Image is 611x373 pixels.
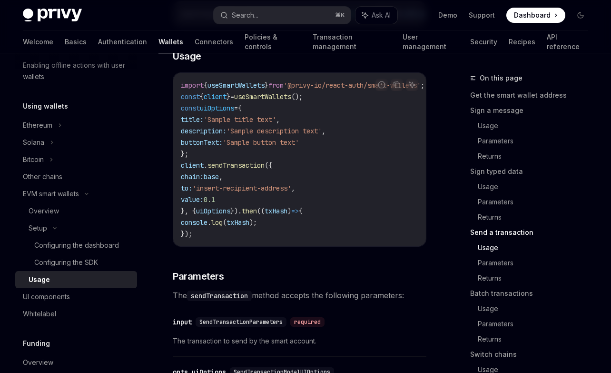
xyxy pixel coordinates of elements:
a: Parameters [478,133,596,149]
span: On this page [480,72,522,84]
span: ) [287,207,291,215]
button: Copy the contents from the code block [391,79,403,91]
span: Ask AI [372,10,391,20]
span: { [204,81,207,90]
span: const [181,104,200,112]
span: txHash [227,218,249,227]
span: The transaction to send by the smart account. [173,335,426,347]
code: sendTransaction [187,291,252,301]
span: { [299,207,303,215]
span: (); [291,92,303,101]
span: { [200,92,204,101]
a: Demo [438,10,457,20]
a: Configuring the dashboard [15,237,137,254]
span: (( [257,207,265,215]
a: Usage [478,179,596,194]
a: Welcome [23,30,53,53]
a: Usage [15,271,137,288]
a: Get the smart wallet address [470,88,596,103]
div: Search... [232,10,258,21]
span: chain: [181,172,204,181]
span: ⌘ K [335,11,345,19]
a: Send a transaction [470,225,596,240]
a: Overview [15,354,137,371]
a: User management [403,30,458,53]
a: Usage [478,301,596,316]
span: to: [181,184,192,192]
div: input [173,317,192,327]
div: UI components [23,291,70,302]
a: Parameters [478,316,596,332]
span: then [242,207,257,215]
a: Enabling offline actions with user wallets [15,57,137,85]
button: Ask AI [406,79,418,91]
span: uiOptions [196,207,230,215]
span: , [291,184,295,192]
a: Wallets [158,30,183,53]
span: ); [249,218,257,227]
span: ({ [265,161,272,170]
span: console [181,218,207,227]
a: Usage [478,240,596,255]
a: Returns [478,149,596,164]
span: sendTransaction [207,161,265,170]
span: Usage [173,50,201,63]
span: useSmartWallets [234,92,291,101]
div: Configuring the SDK [34,257,98,268]
img: dark logo [23,9,82,22]
span: 'insert-recipient-address' [192,184,291,192]
span: . [204,161,207,170]
span: . [207,218,211,227]
div: Enabling offline actions with user wallets [23,60,131,82]
div: Setup [29,222,47,234]
div: Bitcoin [23,154,44,165]
span: useSmartWallets [207,81,265,90]
a: Configuring the SDK [15,254,137,271]
div: Other chains [23,171,62,182]
a: Connectors [195,30,233,53]
span: Parameters [173,270,224,283]
button: Toggle dark mode [573,8,588,23]
div: required [290,317,325,327]
span: from [268,81,284,90]
div: EVM smart wallets [23,188,79,200]
h5: Using wallets [23,101,68,112]
span: => [291,207,299,215]
div: Solana [23,137,44,148]
a: Parameters [478,194,596,210]
a: Other chains [15,168,137,185]
span: 'Sample description text' [227,127,322,135]
a: Switch chains [470,347,596,362]
h5: Funding [23,338,50,349]
span: 'Sample title text' [204,115,276,124]
span: client [204,92,227,101]
div: Overview [23,357,53,368]
a: API reference [547,30,588,53]
span: = [230,92,234,101]
a: Sign typed data [470,164,596,179]
span: import [181,81,204,90]
span: , [322,127,325,135]
span: uiOptions [200,104,234,112]
span: log [211,218,223,227]
span: client [181,161,204,170]
span: } [227,92,230,101]
span: } [265,81,268,90]
a: Transaction management [313,30,391,53]
span: , [219,172,223,181]
span: The method accepts the following parameters: [173,289,426,302]
span: value: [181,195,204,204]
span: }). [230,207,242,215]
button: Report incorrect code [375,79,388,91]
a: UI components [15,288,137,305]
a: Returns [478,210,596,225]
span: description: [181,127,227,135]
span: const [181,92,200,101]
span: }); [181,230,192,238]
span: ( [223,218,227,227]
span: 'Sample button text' [223,138,299,147]
span: }; [181,150,188,158]
a: Support [469,10,495,20]
div: Configuring the dashboard [34,240,119,251]
div: Usage [29,274,50,285]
